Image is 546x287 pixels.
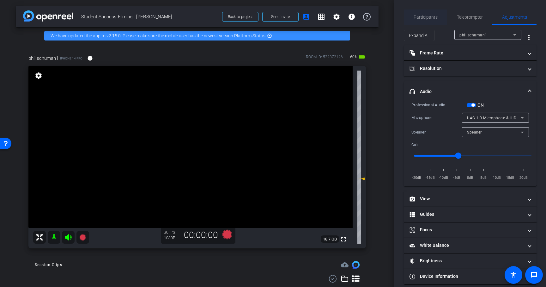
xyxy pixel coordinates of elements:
[411,175,422,181] span: -20dB
[510,271,517,279] mat-icon: accessibility
[35,262,62,268] div: Session Clips
[271,14,290,19] span: Send invite
[357,175,365,183] mat-icon: -5 dB
[452,175,462,181] span: -5dB
[457,15,483,19] span: Teleprompter
[222,12,258,22] button: Back to project
[404,238,537,253] mat-expansion-panel-header: White Balance
[352,261,360,269] img: Session clips
[409,227,523,233] mat-panel-title: Focus
[525,34,533,41] mat-icon: more_vert
[228,15,253,19] span: Back to project
[404,30,434,41] button: Expand All
[409,211,523,218] mat-panel-title: Guides
[505,175,516,181] span: 15dB
[262,12,299,22] button: Send invite
[467,130,482,134] span: Speaker
[404,61,537,76] mat-expansion-panel-header: Resolution
[341,261,349,269] mat-icon: cloud_upload
[321,235,339,243] span: 18.7 GB
[409,273,523,280] mat-panel-title: Device Information
[411,142,467,148] div: Gain
[302,13,310,21] mat-icon: account_box
[530,271,538,279] mat-icon: message
[358,53,366,61] mat-icon: battery_std
[164,230,180,235] div: 30
[404,45,537,60] mat-expansion-panel-header: Frame Rate
[234,33,265,38] a: Platform Status
[425,175,435,181] span: -15dB
[478,175,489,181] span: 5dB
[348,13,355,21] mat-icon: info
[60,56,82,61] span: iPhone 14 Pro
[318,13,325,21] mat-icon: grid_on
[411,129,462,135] div: Speaker
[404,222,537,238] mat-expansion-panel-header: Focus
[34,72,43,79] mat-icon: settings
[333,13,340,21] mat-icon: settings
[404,207,537,222] mat-expansion-panel-header: Guides
[349,52,358,62] span: 60%
[164,235,180,240] div: 1080P
[438,175,449,181] span: -10dB
[340,235,347,243] mat-icon: fullscreen
[409,29,429,41] span: Expand All
[306,54,343,63] div: ROOM ID: 532372126
[87,55,93,61] mat-icon: info
[23,10,73,22] img: app-logo
[180,230,222,240] div: 00:00:00
[404,102,537,186] div: Audio
[409,88,523,95] mat-panel-title: Audio
[404,81,537,102] mat-expansion-panel-header: Audio
[44,31,350,41] div: We have updated the app to v2.15.0. Please make sure the mobile user has the newest version.
[411,102,467,108] div: Professional Audio
[411,115,462,121] div: Microphone
[409,242,523,249] mat-panel-title: White Balance
[81,10,218,23] span: Student Success Filming - [PERSON_NAME]
[404,191,537,207] mat-expansion-panel-header: View
[28,55,58,62] span: phil schuman1
[267,33,272,38] mat-icon: highlight_off
[409,65,523,72] mat-panel-title: Resolution
[492,175,502,181] span: 10dB
[521,30,537,45] button: More Options for Adjustments Panel
[409,196,523,202] mat-panel-title: View
[409,50,523,56] mat-panel-title: Frame Rate
[518,175,529,181] span: 20dB
[476,102,484,108] label: ON
[404,269,537,284] mat-expansion-panel-header: Device Information
[502,15,527,19] span: Adjustments
[404,253,537,269] mat-expansion-panel-header: Brightness
[467,115,535,120] span: UAC 1.0 Microphone & HID-Mediakey
[459,33,487,37] span: phil schuman1
[465,175,476,181] span: 0dB
[341,261,349,269] span: Destinations for your clips
[168,230,175,234] span: FPS
[414,15,438,19] span: Participants
[409,258,523,264] mat-panel-title: Brightness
